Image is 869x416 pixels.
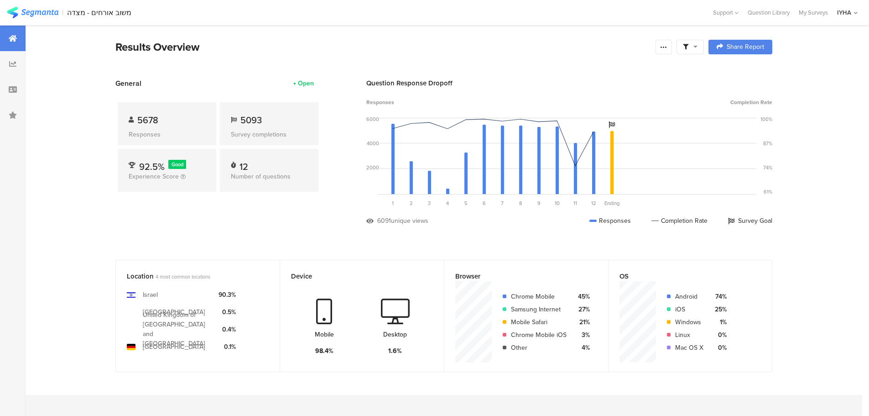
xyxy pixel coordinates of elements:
div: unique views [391,216,428,226]
div: 74% [763,164,772,171]
div: Linux [675,330,703,340]
div: 61% [764,188,772,195]
div: OS [619,271,746,281]
div: Israel [143,290,158,300]
span: 5678 [137,113,158,127]
div: 0.1% [219,342,236,352]
div: 87% [763,140,772,147]
div: Mobile [315,330,334,339]
div: Survey completions [231,130,307,139]
span: 3 [428,200,431,207]
div: Completion Rate [651,216,708,226]
div: 12 [239,160,248,169]
div: Ending [603,200,621,207]
a: Question Library [743,8,794,17]
div: 25% [711,305,727,314]
span: 12 [591,200,596,207]
div: [GEOGRAPHIC_DATA] [143,307,205,317]
div: Mac OS X [675,343,703,353]
div: 6091 [377,216,391,226]
div: [GEOGRAPHIC_DATA] [143,342,205,352]
span: 2 [410,200,413,207]
span: Completion Rate [730,98,772,106]
span: 5093 [240,113,262,127]
span: 92.5% [139,160,165,174]
div: 0% [711,330,727,340]
a: My Surveys [794,8,833,17]
span: General [115,78,141,89]
span: Good [172,161,183,168]
div: Results Overview [115,39,651,55]
div: United Kingdom of [GEOGRAPHIC_DATA] and [GEOGRAPHIC_DATA] [143,310,211,348]
div: 0.4% [219,325,236,334]
img: segmanta logo [7,7,58,18]
div: Windows [675,317,703,327]
div: Mobile Safari [511,317,567,327]
div: משוב אורחים - מצדה [67,8,131,17]
div: Desktop [383,330,407,339]
div: Question Response Dropoff [366,78,772,88]
span: 7 [501,200,504,207]
div: 98.4% [315,346,333,356]
div: 3% [574,330,590,340]
div: Browser [455,271,582,281]
div: 0% [711,343,727,353]
div: Open [298,79,314,88]
span: 6 [483,200,486,207]
div: Support [713,5,739,20]
div: 27% [574,305,590,314]
div: Responses [589,216,631,226]
div: Location [127,271,254,281]
div: Chrome Mobile [511,292,567,301]
div: Chrome Mobile iOS [511,330,567,340]
div: Samsung Internet [511,305,567,314]
div: Survey Goal [728,216,772,226]
div: 4000 [367,140,379,147]
div: | [62,7,63,18]
span: 8 [519,200,522,207]
div: 1% [711,317,727,327]
span: 11 [573,200,577,207]
div: 0.5% [219,307,236,317]
span: 9 [537,200,541,207]
div: IYHA [837,8,851,17]
div: Device [291,271,418,281]
div: Other [511,343,567,353]
div: 100% [760,116,772,123]
span: Experience Score [129,172,179,181]
div: 6000 [366,116,379,123]
div: 21% [574,317,590,327]
div: Android [675,292,703,301]
div: 90.3% [219,290,236,300]
span: Number of questions [231,172,291,181]
div: 1.6% [388,346,402,356]
div: 45% [574,292,590,301]
span: 1 [392,200,394,207]
div: Responses [129,130,205,139]
span: 4 [446,200,449,207]
i: Survey Goal [609,121,615,128]
span: 4 most common locations [156,273,210,280]
span: 5 [464,200,468,207]
div: 4% [574,343,590,353]
span: 10 [555,200,560,207]
div: 74% [711,292,727,301]
div: 2000 [366,164,379,171]
span: Responses [366,98,394,106]
div: iOS [675,305,703,314]
span: Share Report [727,44,764,50]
